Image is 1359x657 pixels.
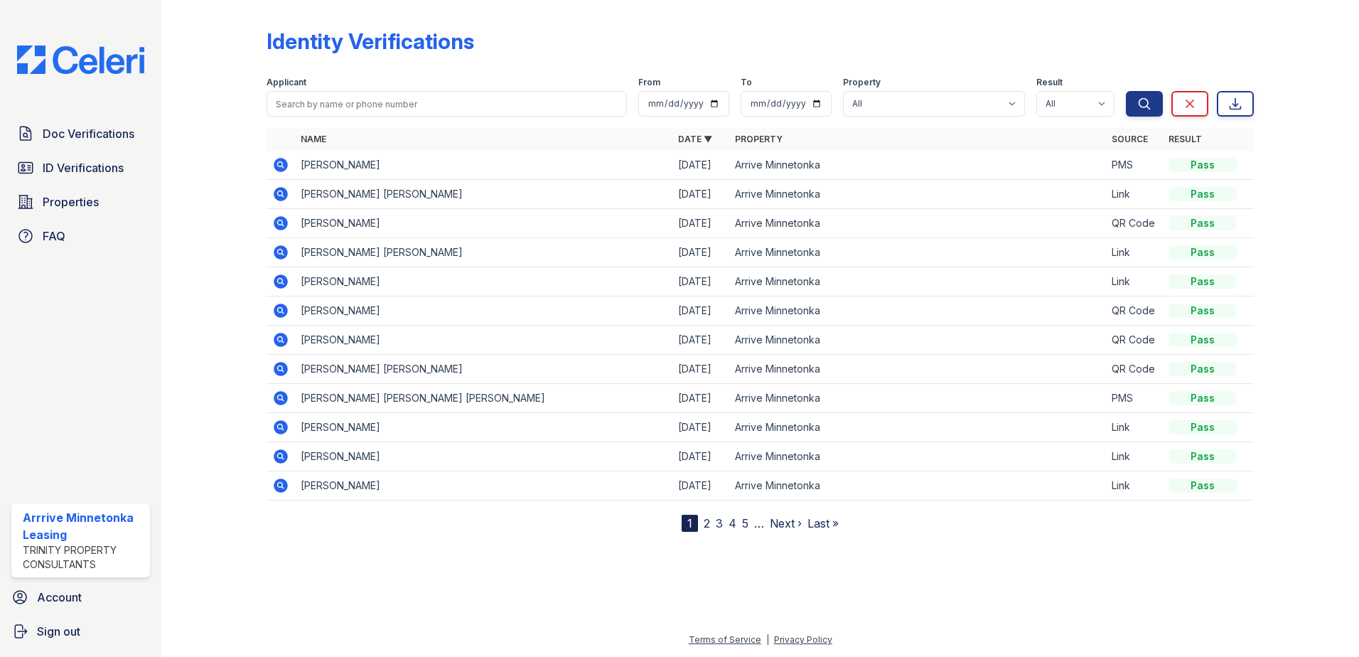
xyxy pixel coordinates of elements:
[6,617,156,646] a: Sign out
[672,355,729,384] td: [DATE]
[43,228,65,245] span: FAQ
[37,589,82,606] span: Account
[1106,355,1163,384] td: QR Code
[729,238,1107,267] td: Arrive Minnetonka
[301,134,326,144] a: Name
[1169,333,1237,347] div: Pass
[267,28,474,54] div: Identity Verifications
[43,125,134,142] span: Doc Verifications
[766,634,769,645] div: |
[672,209,729,238] td: [DATE]
[729,180,1107,209] td: Arrive Minnetonka
[295,238,672,267] td: [PERSON_NAME] [PERSON_NAME]
[295,326,672,355] td: [PERSON_NAME]
[1106,238,1163,267] td: Link
[672,267,729,297] td: [DATE]
[1106,297,1163,326] td: QR Code
[1112,134,1148,144] a: Source
[295,151,672,180] td: [PERSON_NAME]
[1169,420,1237,434] div: Pass
[672,238,729,267] td: [DATE]
[770,516,802,530] a: Next ›
[1169,274,1237,289] div: Pass
[1169,158,1237,172] div: Pass
[295,297,672,326] td: [PERSON_NAME]
[295,442,672,471] td: [PERSON_NAME]
[23,543,144,572] div: Trinity Property Consultants
[11,119,150,148] a: Doc Verifications
[37,623,80,640] span: Sign out
[1106,267,1163,297] td: Link
[1106,471,1163,501] td: Link
[1106,413,1163,442] td: Link
[6,46,156,74] img: CE_Logo_Blue-a8612792a0a2168367f1c8372b55b34899dd931a85d93a1a3d3e32e68fde9ad4.png
[735,134,783,144] a: Property
[6,583,156,611] a: Account
[295,267,672,297] td: [PERSON_NAME]
[295,355,672,384] td: [PERSON_NAME] [PERSON_NAME]
[295,209,672,238] td: [PERSON_NAME]
[672,180,729,209] td: [DATE]
[689,634,761,645] a: Terms of Service
[1169,304,1237,318] div: Pass
[729,297,1107,326] td: Arrive Minnetonka
[729,209,1107,238] td: Arrive Minnetonka
[742,516,748,530] a: 5
[843,77,881,88] label: Property
[678,134,712,144] a: Date ▼
[11,222,150,250] a: FAQ
[11,154,150,182] a: ID Verifications
[295,384,672,413] td: [PERSON_NAME] [PERSON_NAME] [PERSON_NAME]
[1169,134,1202,144] a: Result
[1106,180,1163,209] td: Link
[741,77,752,88] label: To
[43,193,99,210] span: Properties
[1169,216,1237,230] div: Pass
[1036,77,1063,88] label: Result
[267,91,627,117] input: Search by name or phone number
[23,509,144,543] div: Arrrive Minnetonka Leasing
[807,516,839,530] a: Last »
[729,326,1107,355] td: Arrive Minnetonka
[1169,479,1237,493] div: Pass
[1106,442,1163,471] td: Link
[729,516,736,530] a: 4
[729,355,1107,384] td: Arrive Minnetonka
[672,471,729,501] td: [DATE]
[267,77,306,88] label: Applicant
[672,151,729,180] td: [DATE]
[729,471,1107,501] td: Arrive Minnetonka
[754,515,764,532] span: …
[704,516,710,530] a: 2
[1106,209,1163,238] td: QR Code
[729,267,1107,297] td: Arrive Minnetonka
[1169,391,1237,405] div: Pass
[729,442,1107,471] td: Arrive Minnetonka
[1169,187,1237,201] div: Pass
[1169,245,1237,260] div: Pass
[729,413,1107,442] td: Arrive Minnetonka
[774,634,832,645] a: Privacy Policy
[295,413,672,442] td: [PERSON_NAME]
[638,77,660,88] label: From
[716,516,723,530] a: 3
[672,384,729,413] td: [DATE]
[295,180,672,209] td: [PERSON_NAME] [PERSON_NAME]
[682,515,698,532] div: 1
[43,159,124,176] span: ID Verifications
[672,326,729,355] td: [DATE]
[729,151,1107,180] td: Arrive Minnetonka
[1106,151,1163,180] td: PMS
[295,471,672,501] td: [PERSON_NAME]
[1169,362,1237,376] div: Pass
[672,297,729,326] td: [DATE]
[672,442,729,471] td: [DATE]
[672,413,729,442] td: [DATE]
[1169,449,1237,464] div: Pass
[1106,326,1163,355] td: QR Code
[729,384,1107,413] td: Arrive Minnetonka
[1106,384,1163,413] td: PMS
[11,188,150,216] a: Properties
